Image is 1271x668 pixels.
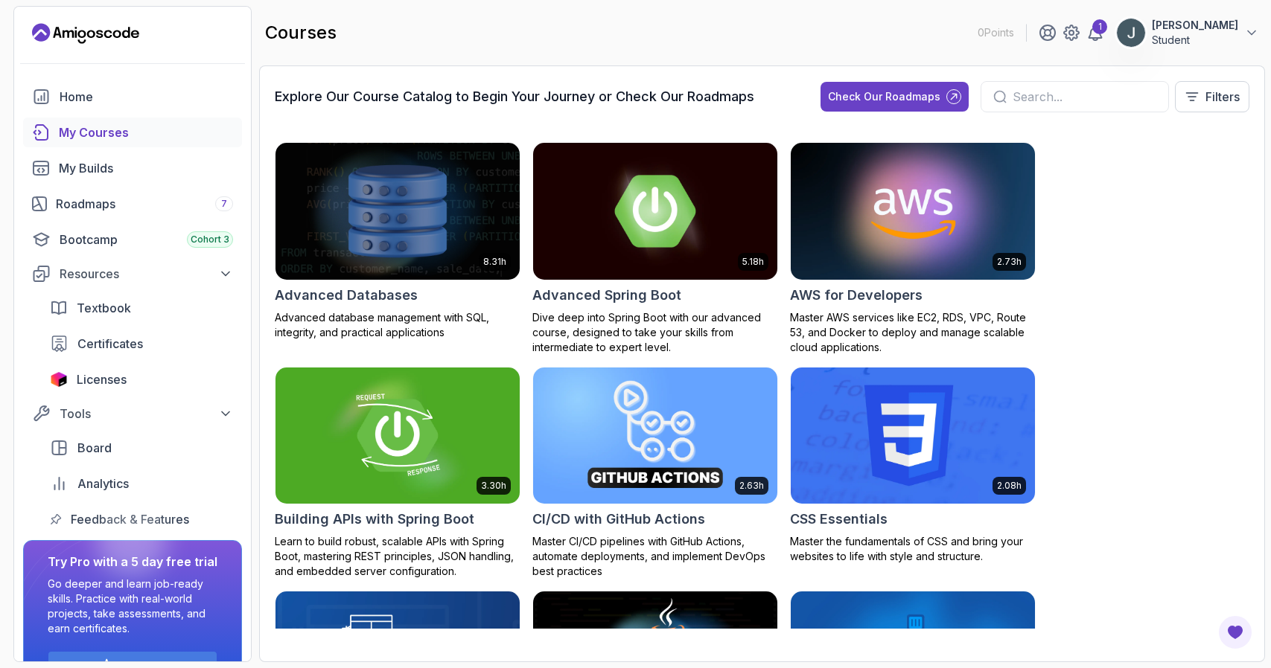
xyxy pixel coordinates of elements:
a: certificates [41,329,242,359]
img: jetbrains icon [50,372,68,387]
a: Advanced Spring Boot card5.18hAdvanced Spring BootDive deep into Spring Boot with our advanced co... [532,142,778,355]
a: AWS for Developers card2.73hAWS for DevelopersMaster AWS services like EC2, RDS, VPC, Route 53, a... [790,142,1036,355]
p: Dive deep into Spring Boot with our advanced course, designed to take your skills from intermedia... [532,310,778,355]
button: Tools [23,400,242,427]
p: Filters [1205,88,1240,106]
p: Master the fundamentals of CSS and bring your websites to life with style and structure. [790,534,1036,564]
p: Advanced database management with SQL, integrity, and practical applications [275,310,520,340]
div: Roadmaps [56,195,233,213]
a: Landing page [32,22,139,45]
p: Learn to build robust, scalable APIs with Spring Boot, mastering REST principles, JSON handling, ... [275,534,520,579]
p: 2.63h [739,480,764,492]
h2: CSS Essentials [790,509,888,530]
input: Search... [1013,88,1156,106]
span: Cohort 3 [191,234,229,245]
span: Certificates [77,335,143,353]
button: Resources [23,260,242,287]
a: feedback [41,504,242,534]
h3: Explore Our Course Catalog to Begin Your Journey or Check Our Roadmaps [275,86,754,107]
iframe: chat widget [988,292,1256,601]
img: CSS Essentials card [791,367,1035,504]
h2: AWS for Developers [790,285,923,306]
p: 8.31h [483,256,506,268]
div: 1 [1092,19,1107,34]
h2: Advanced Databases [275,285,418,306]
span: 7 [221,198,227,210]
h2: courses [265,21,337,45]
a: Advanced Databases card8.31hAdvanced DatabasesAdvanced database management with SQL, integrity, a... [275,142,520,340]
div: Resources [60,265,233,283]
a: courses [23,118,242,147]
button: user profile image[PERSON_NAME]Student [1116,18,1259,48]
button: Filters [1175,81,1249,112]
p: Student [1152,33,1238,48]
p: 3.30h [481,480,506,492]
a: builds [23,153,242,183]
h2: CI/CD with GitHub Actions [532,509,705,530]
a: board [41,433,242,463]
div: Home [60,88,233,106]
span: Licenses [77,370,127,388]
span: Board [77,439,112,457]
p: 5.18h [742,256,764,268]
iframe: chat widget [1208,608,1256,653]
a: analytics [41,469,242,498]
div: Tools [60,405,233,423]
p: Master AWS services like EC2, RDS, VPC, Route 53, and Docker to deploy and manage scalable cloud ... [790,310,1036,355]
h2: Building APIs with Spring Boot [275,509,474,530]
img: AWS for Developers card [791,143,1035,280]
p: Go deeper and learn job-ready skills. Practice with real-world projects, take assessments, and ea... [48,577,217,636]
p: 2.73h [997,256,1022,268]
img: CI/CD with GitHub Actions card [533,367,777,504]
a: CSS Essentials card2.08hCSS EssentialsMaster the fundamentals of CSS and bring your websites to l... [790,367,1036,565]
a: 1 [1086,24,1104,42]
p: [PERSON_NAME] [1152,18,1238,33]
img: Building APIs with Spring Boot card [275,367,520,504]
div: My Builds [59,159,233,177]
img: Advanced Databases card [275,143,520,280]
a: Building APIs with Spring Boot card3.30hBuilding APIs with Spring BootLearn to build robust, scal... [275,367,520,579]
h2: Advanced Spring Boot [532,285,681,306]
a: licenses [41,364,242,394]
img: user profile image [1117,19,1145,47]
div: My Courses [59,123,233,141]
img: Advanced Spring Boot card [533,143,777,280]
button: Check Our Roadmaps [821,82,969,112]
p: 0 Points [978,25,1014,40]
div: Bootcamp [60,231,233,248]
a: bootcamp [23,225,242,254]
a: home [23,82,242,112]
a: CI/CD with GitHub Actions card2.63hCI/CD with GitHub ActionsMaster CI/CD pipelines with GitHub Ac... [532,367,778,579]
div: Check Our Roadmaps [828,89,940,104]
span: Analytics [77,475,129,492]
a: roadmaps [23,189,242,219]
span: Feedback & Features [71,510,189,528]
p: Master CI/CD pipelines with GitHub Actions, automate deployments, and implement DevOps best pract... [532,534,778,579]
a: textbook [41,293,242,323]
span: Textbook [77,299,131,317]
